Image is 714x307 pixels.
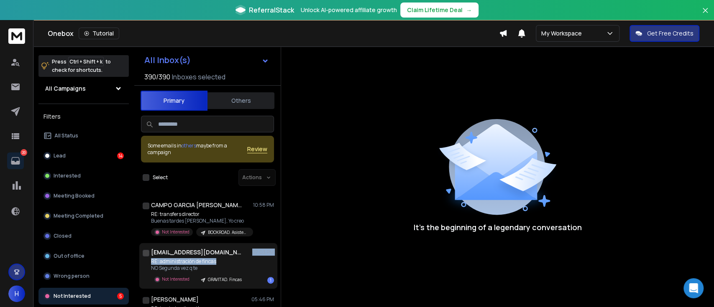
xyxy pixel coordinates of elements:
p: RE: transfers director [151,211,251,218]
button: Not Interested5 [38,288,129,304]
p: Meeting Completed [54,213,103,219]
span: ReferralStack [249,5,294,15]
div: 5 [117,293,124,299]
p: It’s the beginning of a legendary conversation [414,221,582,233]
p: RE: administración de fincas [151,258,247,265]
span: others [182,142,196,149]
p: GRAVITAD. Fincas [208,277,242,283]
span: 390 / 390 [144,72,170,82]
p: NO Segunda vez q te [151,265,247,271]
button: Tutorial [79,28,119,39]
p: Not Interested [54,293,91,299]
p: Unlock AI-powered affiliate growth [301,6,397,14]
div: Open Intercom Messenger [683,278,704,298]
span: Ctrl + Shift + k [68,57,104,66]
button: Wrong person [38,268,129,284]
div: 1 [267,277,274,284]
p: Get Free Credits [647,29,694,38]
button: Close banner [700,5,711,25]
button: Primary [141,91,207,111]
div: Onebox [48,28,499,39]
p: BOOKROAD. Asistente [208,229,248,236]
button: Others [207,91,274,110]
button: H [8,285,25,302]
button: Meeting Booked [38,188,129,204]
p: Wrong person [54,273,90,279]
a: 20 [7,152,24,169]
p: My Workspace [541,29,585,38]
p: All Status [54,132,78,139]
h3: Filters [38,111,129,122]
p: Closed [54,233,72,239]
h1: All Inbox(s) [144,56,191,64]
p: Lead [54,152,66,159]
button: All Inbox(s) [138,52,276,69]
button: Interested [38,167,129,184]
p: 05:46 PM [251,296,274,303]
span: → [466,6,472,14]
p: 10:58 PM [253,202,274,208]
p: 07:03 PM [252,249,274,256]
button: Out of office [38,248,129,264]
button: Meeting Completed [38,208,129,224]
h1: All Campaigns [45,84,86,93]
p: Press to check for shortcuts. [52,58,111,74]
button: Claim Lifetime Deal→ [400,3,479,18]
button: Review [247,145,267,153]
div: Some emails in maybe from a campaign [148,142,247,156]
button: All Campaigns [38,80,129,97]
h1: [PERSON_NAME] [151,295,199,304]
p: Meeting Booked [54,193,95,199]
p: 20 [20,149,27,156]
h3: Inboxes selected [172,72,225,82]
p: Out of office [54,253,84,259]
button: Lead14 [38,147,129,164]
p: Buenas tardes [PERSON_NAME], Yo creo [151,218,251,224]
label: Select [153,174,168,181]
h1: [EMAIL_ADDRESS][DOMAIN_NAME] [151,248,243,256]
button: Get Free Credits [630,25,699,42]
button: Closed [38,228,129,244]
h1: CAMPO GARCIA [PERSON_NAME] [151,201,243,209]
button: All Status [38,127,129,144]
div: 14 [117,152,124,159]
p: Not Interested [162,276,189,282]
p: Not Interested [162,229,189,235]
p: Interested [54,173,81,179]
